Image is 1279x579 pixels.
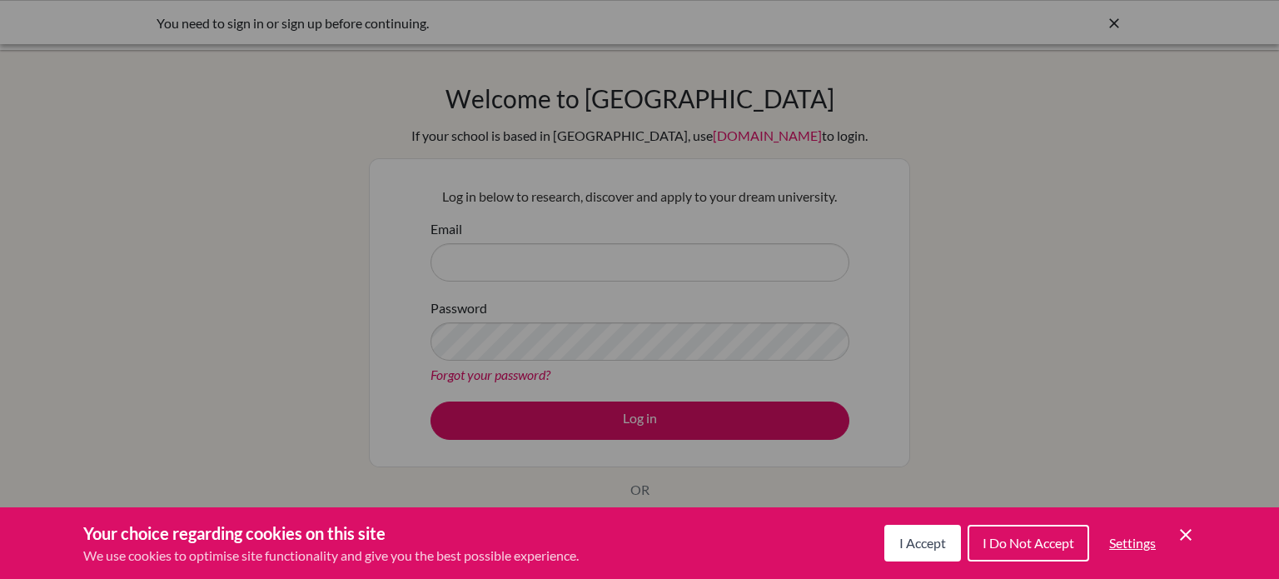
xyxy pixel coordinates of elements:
[884,525,961,562] button: I Accept
[83,521,579,546] h3: Your choice regarding cookies on this site
[1176,525,1196,545] button: Save and close
[983,535,1074,551] span: I Do Not Accept
[968,525,1089,562] button: I Do Not Accept
[899,535,946,551] span: I Accept
[1109,535,1156,551] span: Settings
[83,546,579,566] p: We use cookies to optimise site functionality and give you the best possible experience.
[1096,527,1169,560] button: Settings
